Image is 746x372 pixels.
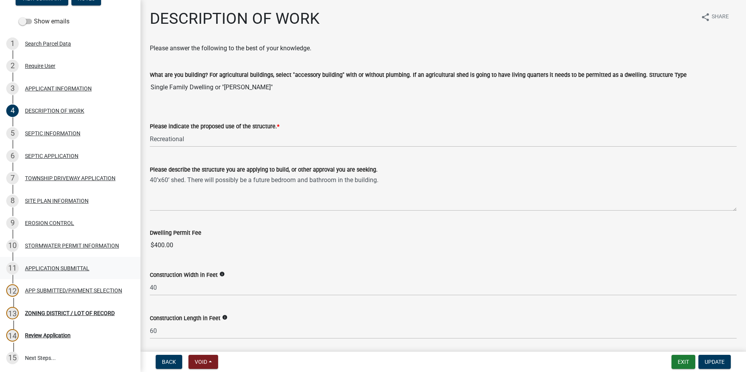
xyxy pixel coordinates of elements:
[6,329,19,342] div: 14
[671,355,695,369] button: Exit
[162,359,176,365] span: Back
[25,243,119,248] div: STORMWATER PERMIT INFORMATION
[25,288,122,293] div: APP SUBMITTED/PAYMENT SELECTION
[219,271,225,277] i: info
[195,359,207,365] span: Void
[25,220,74,226] div: EROSION CONTROL
[150,230,201,236] label: Dwelling Permit Fee
[6,217,19,229] div: 9
[698,355,731,369] button: Update
[6,284,19,297] div: 12
[156,355,182,369] button: Back
[150,167,378,173] label: Please describe the structure you are applying to build, or other approval you are seeking.
[694,9,735,25] button: shareShare
[712,12,729,22] span: Share
[25,41,71,46] div: Search Parcel Data
[25,153,78,159] div: SEPTIC APPLICATION
[25,63,55,69] div: Require User
[222,315,227,320] i: info
[150,44,737,53] p: Please answer the following to the best of your knowledge.
[6,82,19,95] div: 3
[6,37,19,50] div: 1
[150,73,687,78] label: What are you building? For agricultural buildings, select "accessory building" with or without pl...
[150,273,218,278] label: Construction Width in Feet
[701,12,710,22] i: share
[150,9,320,28] h1: DESCRIPTION OF WORK
[188,355,218,369] button: Void
[25,86,92,91] div: APPLICANT INFORMATION
[6,307,19,319] div: 13
[6,60,19,72] div: 2
[6,127,19,140] div: 5
[6,150,19,162] div: 6
[19,17,69,26] label: Show emails
[25,108,84,113] div: DESCRIPTION OF WORK
[6,239,19,252] div: 10
[25,175,115,181] div: TOWNSHIP DRIVEWAY APPLICATION
[25,131,80,136] div: SEPTIC INFORMATION
[6,172,19,184] div: 7
[6,105,19,117] div: 4
[25,198,89,204] div: SITE PLAN INFORMATION
[6,352,19,364] div: 15
[25,266,89,271] div: APPLICATION SUBMITTAL
[705,359,725,365] span: Update
[150,124,279,129] label: Please indicate the proposed use of the structure.
[6,262,19,275] div: 11
[6,195,19,207] div: 8
[150,316,220,321] label: Construction Length in Feet
[25,333,71,338] div: Review Application
[25,310,115,316] div: ZONING DISTRICT / LOT OF RECORD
